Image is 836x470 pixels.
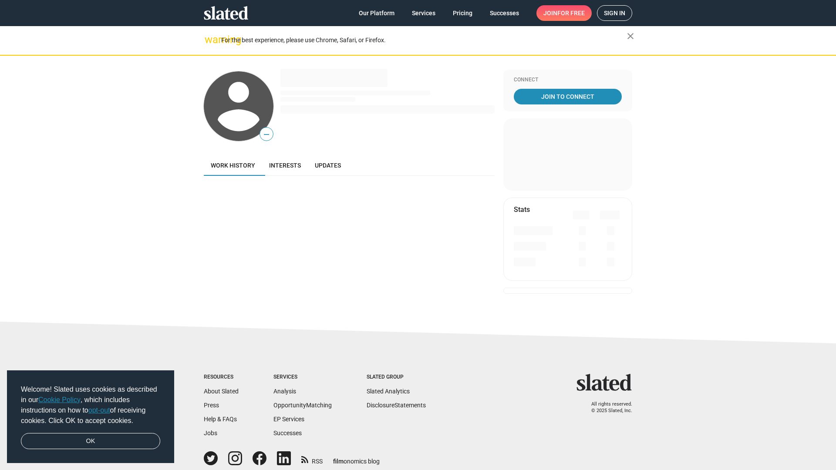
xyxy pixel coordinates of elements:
[483,5,526,21] a: Successes
[308,155,348,176] a: Updates
[38,396,81,403] a: Cookie Policy
[543,5,585,21] span: Join
[582,401,632,414] p: All rights reserved. © 2025 Slated, Inc.
[269,162,301,169] span: Interests
[604,6,625,20] span: Sign in
[88,406,110,414] a: opt-out
[446,5,479,21] a: Pricing
[453,5,472,21] span: Pricing
[211,162,255,169] span: Work history
[221,34,627,46] div: For the best experience, please use Chrome, Safari, or Firefox.
[333,458,344,465] span: film
[516,89,620,104] span: Join To Connect
[514,205,530,214] mat-card-title: Stats
[412,5,435,21] span: Services
[205,34,215,45] mat-icon: warning
[204,388,239,395] a: About Slated
[625,31,636,41] mat-icon: close
[352,5,401,21] a: Our Platform
[204,155,262,176] a: Work history
[301,452,323,466] a: RSS
[273,430,302,436] a: Successes
[21,384,160,426] span: Welcome! Slated uses cookies as described in our , which includes instructions on how to of recei...
[333,450,380,466] a: filmonomics blog
[273,402,332,409] a: OpportunityMatching
[536,5,592,21] a: Joinfor free
[514,77,622,84] div: Connect
[405,5,442,21] a: Services
[273,374,332,381] div: Services
[367,374,426,381] div: Slated Group
[359,5,394,21] span: Our Platform
[262,155,308,176] a: Interests
[204,416,237,423] a: Help & FAQs
[557,5,585,21] span: for free
[490,5,519,21] span: Successes
[597,5,632,21] a: Sign in
[204,430,217,436] a: Jobs
[315,162,341,169] span: Updates
[7,370,174,463] div: cookieconsent
[260,129,273,140] span: —
[273,416,304,423] a: EP Services
[514,89,622,104] a: Join To Connect
[204,374,239,381] div: Resources
[367,402,426,409] a: DisclosureStatements
[21,433,160,450] a: dismiss cookie message
[367,388,410,395] a: Slated Analytics
[204,402,219,409] a: Press
[273,388,296,395] a: Analysis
